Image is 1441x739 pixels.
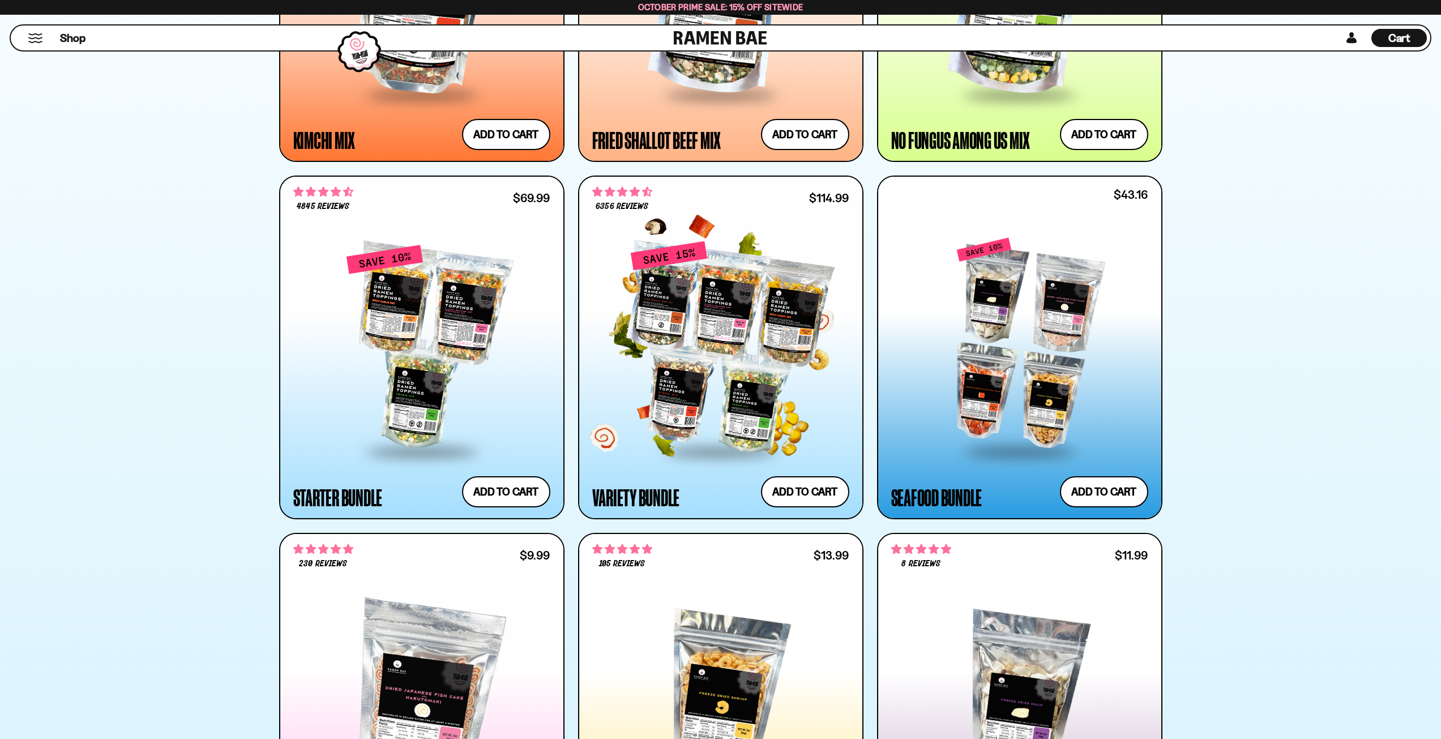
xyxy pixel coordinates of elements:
[877,176,1162,519] a: $43.16 Seafood Bundle Add to cart
[279,176,565,519] a: 4.71 stars 4845 reviews $69.99 Starter Bundle Add to cart
[513,193,550,203] div: $69.99
[592,487,680,507] div: Variety Bundle
[761,476,849,507] button: Add to cart
[60,29,85,47] a: Shop
[901,559,940,569] span: 8 reviews
[592,130,721,150] div: Fried Shallot Beef Mix
[293,542,353,557] span: 4.77 stars
[891,542,951,557] span: 4.75 stars
[1060,476,1148,507] button: Add to cart
[638,2,803,12] span: October Prime Sale: 15% off Sitewide
[293,130,356,150] div: Kimchi Mix
[297,202,349,211] span: 4845 reviews
[1060,119,1148,150] button: Add to cart
[592,185,652,199] span: 4.63 stars
[293,185,353,199] span: 4.71 stars
[578,176,863,519] a: 4.63 stars 6356 reviews $114.99 Variety Bundle Add to cart
[596,202,648,211] span: 6356 reviews
[1114,189,1148,200] div: $43.16
[462,476,550,507] button: Add to cart
[599,559,645,569] span: 105 reviews
[809,193,849,203] div: $114.99
[293,487,383,507] div: Starter Bundle
[1115,550,1148,561] div: $11.99
[891,130,1030,150] div: No Fungus Among Us Mix
[1388,31,1410,45] span: Cart
[891,487,982,507] div: Seafood Bundle
[299,559,347,569] span: 230 reviews
[1371,25,1427,50] div: Cart
[28,33,43,43] button: Mobile Menu Trigger
[592,542,652,557] span: 4.90 stars
[462,119,550,150] button: Add to cart
[60,31,85,46] span: Shop
[761,119,849,150] button: Add to cart
[520,550,550,561] div: $9.99
[814,550,849,561] div: $13.99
